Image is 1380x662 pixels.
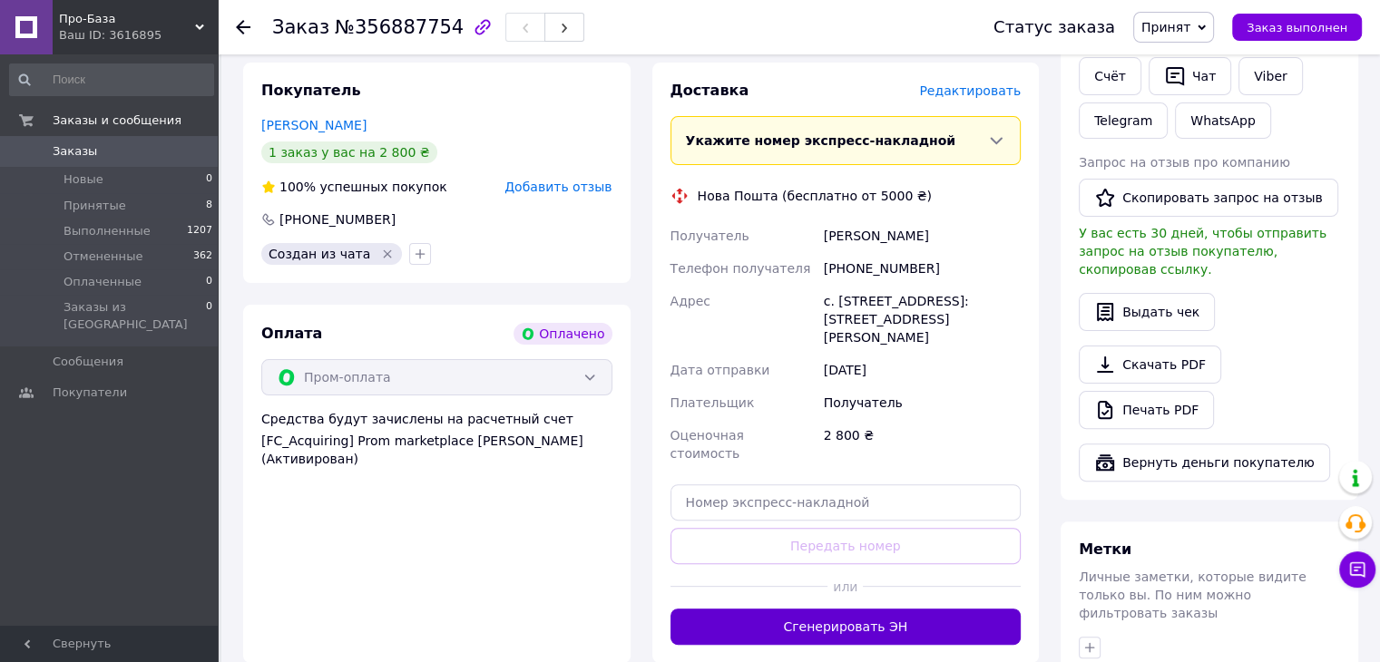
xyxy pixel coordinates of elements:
[1079,226,1326,277] span: У вас есть 30 дней, чтобы отправить запрос на отзыв покупателю, скопировав ссылку.
[278,210,397,229] div: [PHONE_NUMBER]
[670,395,755,410] span: Плательщик
[53,112,181,129] span: Заказы и сообщения
[64,171,103,188] span: Новые
[514,323,612,345] div: Оплачено
[820,386,1024,419] div: Получатель
[64,274,142,290] span: Оплаченные
[820,252,1024,285] div: [PHONE_NUMBER]
[1079,102,1168,139] a: Telegram
[820,419,1024,470] div: 2 800 ₴
[206,274,212,290] span: 0
[261,82,360,99] span: Покупатель
[269,247,370,261] span: Создан из чата
[187,223,212,239] span: 1207
[380,247,395,261] svg: Удалить метку
[686,133,956,148] span: Укажите номер экспресс-накладной
[504,180,612,194] span: Добавить отзыв
[1238,57,1302,95] a: Viber
[1079,570,1307,620] span: Личные заметки, которые видите только вы. По ним можно фильтровать заказы
[1079,57,1141,95] button: Cчёт
[1141,20,1190,34] span: Принят
[1079,293,1215,331] button: Выдать чек
[206,299,212,332] span: 0
[1232,14,1362,41] button: Заказ выполнен
[64,198,126,214] span: Принятые
[1079,443,1330,482] button: Вернуть деньги покупателю
[820,219,1024,252] div: [PERSON_NAME]
[1339,551,1375,588] button: Чат с покупателем
[1079,155,1290,170] span: Запрос на отзыв про компанию
[261,178,447,196] div: успешных покупок
[9,63,214,96] input: Поиск
[261,325,322,342] span: Оплата
[1079,346,1221,384] a: Скачать PDF
[236,18,250,36] div: Вернуться назад
[670,363,770,377] span: Дата отправки
[261,432,612,468] div: [FC_Acquiring] Prom marketplace [PERSON_NAME] (Активирован)
[206,171,212,188] span: 0
[670,261,811,276] span: Телефон получателя
[1079,540,1131,558] span: Метки
[670,82,749,99] span: Доставка
[670,484,1022,521] input: Номер экспресс-накладной
[670,294,710,308] span: Адрес
[827,578,863,596] span: или
[64,223,151,239] span: Выполненные
[279,180,316,194] span: 100%
[820,285,1024,354] div: с. [STREET_ADDRESS]: [STREET_ADDRESS][PERSON_NAME]
[670,428,744,461] span: Оценочная стоимость
[820,354,1024,386] div: [DATE]
[1149,57,1231,95] button: Чат
[1079,391,1214,429] a: Печать PDF
[1079,179,1338,217] button: Скопировать запрос на отзыв
[335,16,464,38] span: №356887754
[1247,21,1347,34] span: Заказ выполнен
[919,83,1021,98] span: Редактировать
[64,299,206,332] span: Заказы из [GEOGRAPHIC_DATA]
[261,410,612,468] div: Средства будут зачислены на расчетный счет
[272,16,329,38] span: Заказ
[670,608,1022,645] button: Сгенерировать ЭН
[59,11,195,27] span: Про-База
[206,198,212,214] span: 8
[53,385,127,401] span: Покупатели
[53,354,123,370] span: Сообщения
[993,18,1115,36] div: Статус заказа
[193,248,212,265] span: 362
[693,187,936,205] div: Нова Пошта (бесплатно от 5000 ₴)
[1175,102,1270,139] a: WhatsApp
[261,141,437,163] div: 1 заказ у вас на 2 800 ₴
[261,118,367,132] a: [PERSON_NAME]
[670,229,749,243] span: Получатель
[64,248,142,265] span: Отмененные
[53,143,97,160] span: Заказы
[59,27,218,44] div: Ваш ID: 3616895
